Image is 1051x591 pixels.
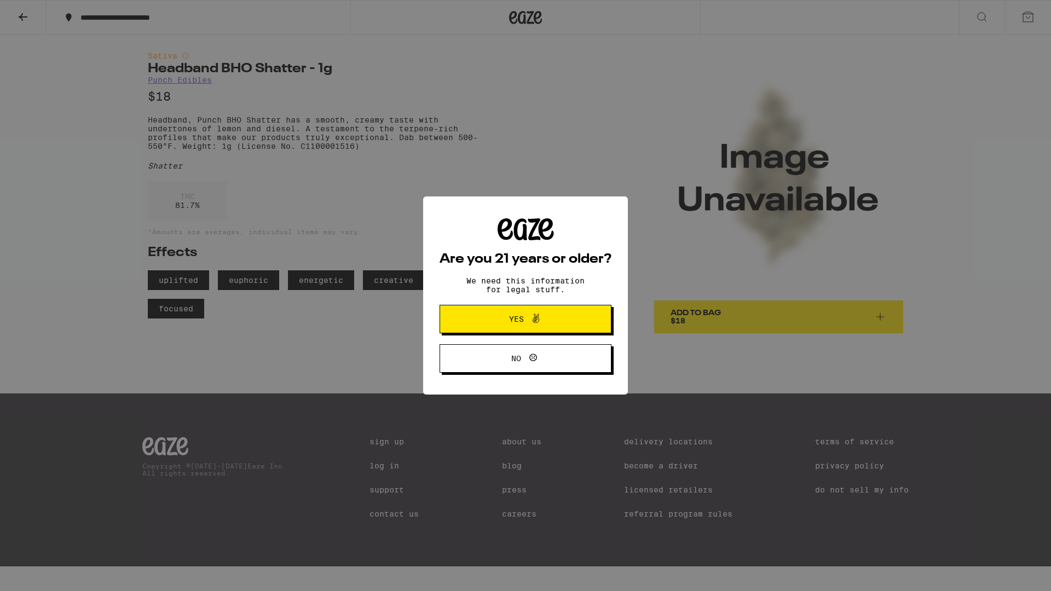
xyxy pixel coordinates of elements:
[511,355,521,362] span: No
[440,344,611,373] button: No
[440,305,611,333] button: Yes
[509,315,524,323] span: Yes
[440,253,611,266] h2: Are you 21 years or older?
[457,276,594,294] p: We need this information for legal stuff.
